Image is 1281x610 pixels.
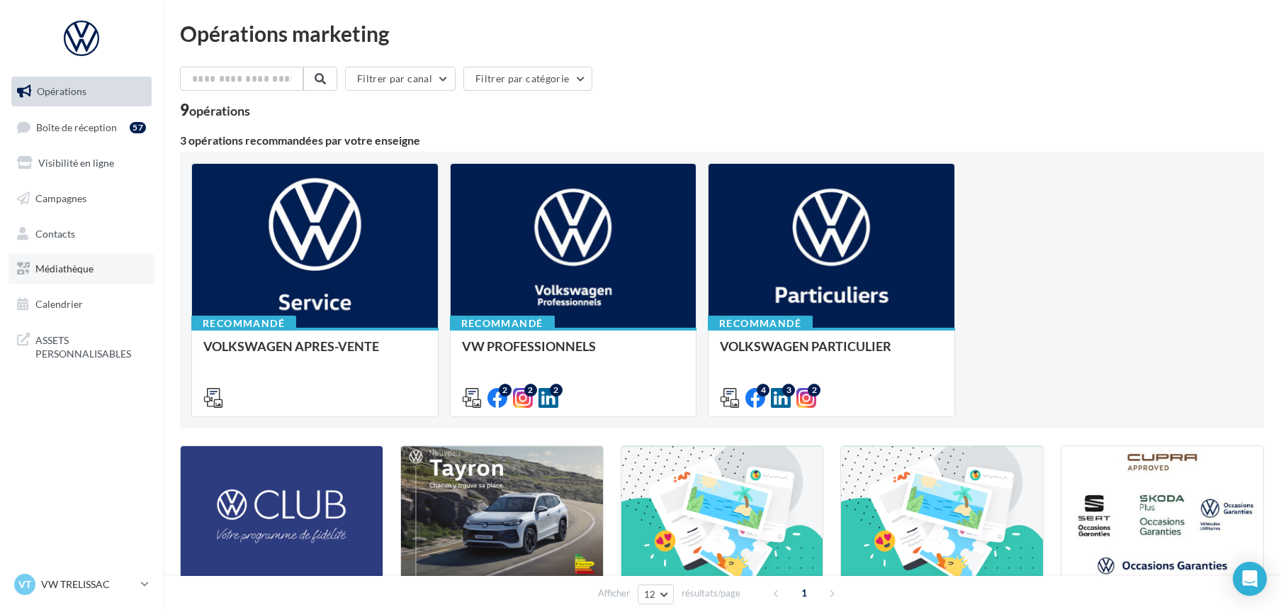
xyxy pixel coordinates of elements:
div: Opérations marketing [180,23,1264,44]
span: Opérations [37,85,86,97]
span: 12 [644,589,656,600]
div: 4 [757,384,769,396]
div: 2 [524,384,537,396]
span: Contacts [35,227,75,239]
a: Opérations [9,77,154,106]
a: Calendrier [9,289,154,319]
span: Médiathèque [35,262,94,274]
div: 2 [550,384,563,396]
span: VOLKSWAGEN PARTICULIER [720,338,891,354]
div: Open Intercom Messenger [1233,562,1267,596]
div: Recommandé [708,316,813,331]
a: Boîte de réception57 [9,112,154,143]
span: Campagnes [35,192,86,204]
span: Afficher [598,587,630,600]
span: VOLKSWAGEN APRES-VENTE [203,338,379,354]
span: VW PROFESSIONNELS [462,338,596,354]
span: résultats/page [682,587,740,600]
div: 57 [130,122,146,133]
a: Visibilité en ligne [9,148,154,178]
div: 3 opérations recommandées par votre enseigne [180,135,1264,146]
span: Visibilité en ligne [38,157,114,169]
button: Filtrer par canal [345,67,456,91]
div: 9 [180,102,250,118]
a: Campagnes [9,184,154,213]
span: ASSETS PERSONNALISABLES [35,331,146,361]
div: 2 [808,384,820,396]
p: VW TRELISSAC [41,577,135,592]
span: Calendrier [35,298,83,310]
div: Recommandé [191,316,296,331]
a: Médiathèque [9,254,154,284]
button: Filtrer par catégorie [463,67,592,91]
a: VT VW TRELISSAC [11,571,152,598]
span: Boîte de réception [36,121,117,133]
a: ASSETS PERSONNALISABLES [9,325,154,367]
div: opérations [189,104,250,117]
a: Contacts [9,219,154,249]
button: 12 [638,584,674,604]
div: 3 [782,384,795,396]
div: Recommandé [450,316,555,331]
span: 1 [793,582,816,604]
div: 2 [499,384,512,396]
span: VT [18,577,31,592]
